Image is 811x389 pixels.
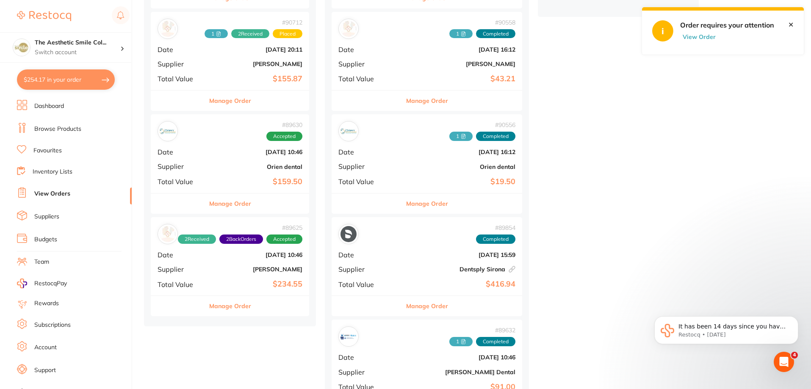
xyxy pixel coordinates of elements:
[210,61,302,67] b: [PERSON_NAME]
[210,149,302,155] b: [DATE] 10:46
[273,29,302,39] span: Placed
[406,193,448,214] button: Manage Order
[158,178,204,185] span: Total Value
[449,337,473,346] span: Received
[449,29,473,39] span: Received
[266,132,302,141] span: Accepted
[210,280,302,289] b: $234.55
[402,266,515,273] b: Dentsply Sirona
[402,251,515,258] b: [DATE] 15:59
[158,75,204,83] span: Total Value
[209,91,251,111] button: Manage Order
[791,352,798,359] span: 4
[210,46,302,53] b: [DATE] 20:11
[158,60,204,68] span: Supplier
[13,39,30,56] img: The Aesthetic Smile Collective
[476,29,515,39] span: Completed
[17,279,27,288] img: RestocqPay
[642,298,811,366] iframe: Intercom notifications message
[17,6,71,26] a: Restocq Logo
[160,226,176,242] img: Adam Dental
[788,21,794,28] a: Close this notification
[338,75,395,83] span: Total Value
[34,279,67,288] span: RestocqPay
[402,149,515,155] b: [DATE] 16:12
[340,226,357,242] img: Dentsply Sirona
[402,163,515,170] b: Orien dental
[210,266,302,273] b: [PERSON_NAME]
[158,265,204,273] span: Supplier
[158,148,204,156] span: Date
[35,48,120,57] p: Switch account
[17,11,71,21] img: Restocq Logo
[158,281,204,288] span: Total Value
[338,251,395,259] span: Date
[231,29,269,39] span: Received
[402,46,515,53] b: [DATE] 16:12
[774,352,794,372] iframe: Intercom live chat
[209,296,251,316] button: Manage Order
[160,21,176,37] img: Henry Schein Halas
[402,177,515,186] b: $19.50
[476,132,515,141] span: Completed
[35,39,120,47] h4: The Aesthetic Smile Collective
[205,29,228,39] span: Received
[338,46,395,53] span: Date
[205,19,302,26] span: # 90712
[209,193,251,214] button: Manage Order
[449,121,515,128] span: # 90556
[34,321,71,329] a: Subscriptions
[449,132,473,141] span: Received
[34,212,59,221] a: Suppliers
[34,299,59,308] a: Rewards
[210,74,302,83] b: $155.87
[402,74,515,83] b: $43.21
[158,46,204,53] span: Date
[449,327,515,334] span: # 89632
[219,235,263,244] span: Back orders
[33,146,62,155] a: Favourites
[178,235,216,244] span: Received
[338,163,395,170] span: Supplier
[151,12,309,111] div: Henry Schein Halas#907121 2ReceivedPlacedDate[DATE] 20:11Supplier[PERSON_NAME]Total Value$155.87M...
[338,60,395,68] span: Supplier
[406,91,448,111] button: Manage Order
[210,177,302,186] b: $159.50
[476,337,515,346] span: Completed
[266,121,302,128] span: # 89630
[680,33,722,41] button: View Order
[406,296,448,316] button: Manage Order
[34,235,57,244] a: Budgets
[402,354,515,361] b: [DATE] 10:46
[338,265,395,273] span: Supplier
[34,190,70,198] a: View Orders
[34,258,49,266] a: Team
[338,178,395,185] span: Total Value
[338,148,395,156] span: Date
[210,163,302,170] b: Orien dental
[402,369,515,375] b: [PERSON_NAME] Dental
[151,217,309,317] div: Adam Dental#896252Received2BackOrdersAcceptedDate[DATE] 10:46Supplier[PERSON_NAME]Total Value$234...
[449,19,515,26] span: # 90558
[178,224,302,231] span: # 89625
[34,102,64,110] a: Dashboard
[476,224,515,231] span: # 89854
[338,281,395,288] span: Total Value
[402,61,515,67] b: [PERSON_NAME]
[17,69,115,90] button: $254.17 in your order
[34,343,57,352] a: Account
[158,163,204,170] span: Supplier
[338,353,395,361] span: Date
[34,125,81,133] a: Browse Products
[210,251,302,258] b: [DATE] 10:46
[266,235,302,244] span: Accepted
[151,114,309,214] div: Orien dental#89630AcceptedDate[DATE] 10:46SupplierOrien dentalTotal Value$159.50Manage Order
[160,123,176,139] img: Orien dental
[158,251,204,259] span: Date
[402,280,515,289] b: $416.94
[338,368,395,376] span: Supplier
[34,366,56,375] a: Support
